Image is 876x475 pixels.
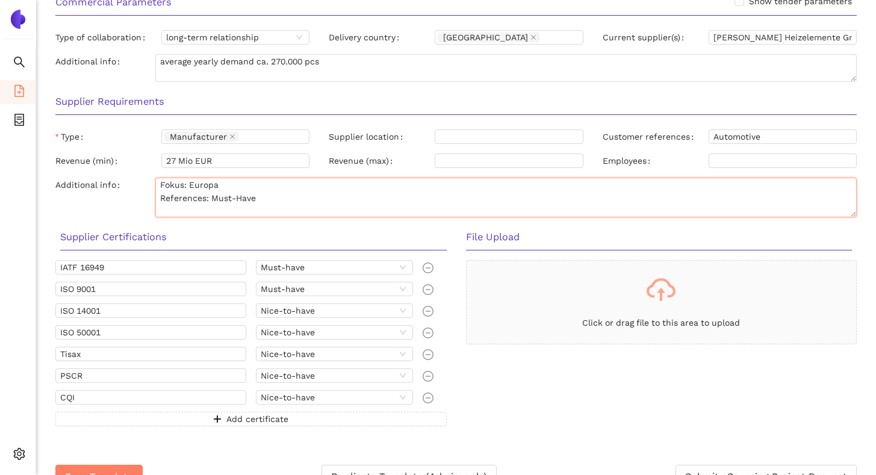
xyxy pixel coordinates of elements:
label: Current supplier(s) [603,30,689,45]
input: Name, e.g. ISO 9001 or RoHS [55,282,246,296]
label: Additional info [55,178,125,192]
span: minus-circle [423,262,433,273]
span: Nice-to-have [261,391,408,404]
span: minus-circle [423,284,433,295]
span: close [530,34,536,42]
span: minus-circle [423,306,433,317]
input: Employees [709,154,857,168]
span: minus-circle [423,328,433,338]
textarea: Additional info [155,178,857,217]
h3: File Upload [466,229,853,245]
span: Nice-to-have [261,369,408,382]
label: Additional info [55,54,125,69]
span: file-add [13,81,25,105]
input: Name, e.g. ISO 9001 or RoHS [55,347,246,361]
input: Customer references [709,129,857,144]
input: Name, e.g. ISO 9001 or RoHS [55,303,246,318]
span: Manufacturer [170,132,227,141]
input: Name, e.g. ISO 9001 or RoHS [55,325,246,340]
label: Revenue (min) [55,154,122,168]
span: container [13,110,25,134]
span: cloud-upload [647,275,676,304]
label: Employees [603,154,655,168]
span: close [229,134,235,141]
input: Name, e.g. ISO 9001 or RoHS [55,368,246,383]
span: Must-have [261,261,408,274]
span: setting [13,444,25,468]
span: minus-circle [423,371,433,382]
label: Customer references [603,129,698,144]
input: Revenue (max) [435,154,583,168]
label: Delivery country [329,30,404,45]
span: Nice-to-have [261,304,408,317]
span: plus [213,415,222,424]
h3: Supplier Certifications [60,229,447,245]
input: Revenue (min) [161,154,309,168]
input: Current supplier(s) [709,30,857,45]
span: Nice-to-have [261,326,408,339]
span: minus-circle [423,393,433,403]
span: Must-have [261,282,408,296]
label: Revenue (max) [329,154,397,168]
span: Germany [438,33,539,42]
textarea: Additional info [155,54,857,82]
label: Type [55,129,88,144]
input: Name, e.g. ISO 9001 or RoHS [55,260,246,275]
span: long-term relationship [166,31,305,44]
p: Click or drag file to this area to upload [467,316,857,329]
span: [GEOGRAPHIC_DATA] [443,33,528,42]
span: minus-circle [423,349,433,360]
span: search [13,52,25,76]
button: plusAdd certificate [55,412,447,426]
span: Manufacturer [164,132,238,141]
span: cloud-uploadClick or drag file to this area to upload [467,261,857,344]
img: Logo [8,10,28,29]
span: Add certificate [226,412,288,426]
input: Name, e.g. ISO 9001 or RoHS [55,390,246,405]
label: Supplier location [329,129,408,144]
span: Nice-to-have [261,347,408,361]
label: Type of collaboration [55,30,150,45]
h3: Supplier Requirements [55,94,857,110]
